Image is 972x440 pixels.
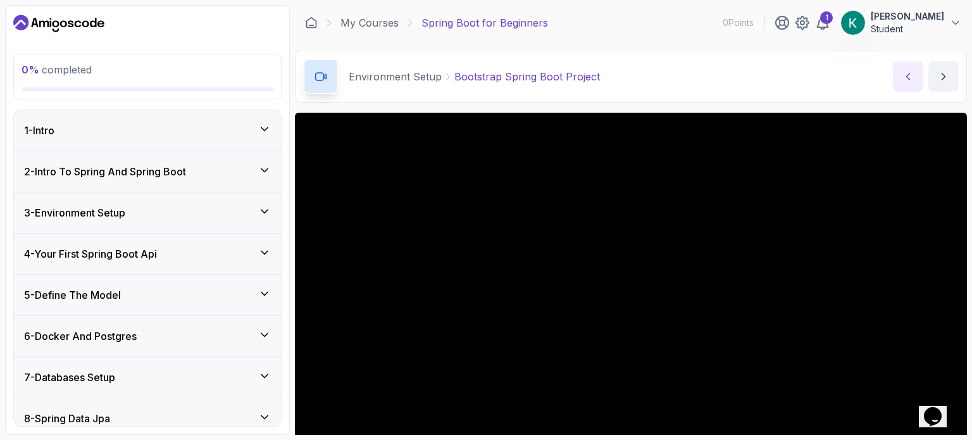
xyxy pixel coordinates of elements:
button: 3-Environment Setup [14,192,281,233]
button: 4-Your First Spring Boot Api [14,234,281,274]
h3: 5 - Define The Model [24,287,121,303]
p: Spring Boot for Beginners [421,15,548,30]
button: next content [928,61,959,92]
p: 0 Points [723,16,754,29]
a: Dashboard [305,16,318,29]
span: completed [22,63,92,76]
button: user profile image[PERSON_NAME]Student [840,10,962,35]
button: 6-Docker And Postgres [14,316,281,356]
h3: 2 - Intro To Spring And Spring Boot [24,164,186,179]
iframe: chat widget [919,389,959,427]
h3: 3 - Environment Setup [24,205,125,220]
div: 1 [820,11,833,24]
button: 8-Spring Data Jpa [14,398,281,439]
span: 0 % [22,63,39,76]
p: Bootstrap Spring Boot Project [454,69,600,84]
button: 5-Define The Model [14,275,281,315]
h3: 7 - Databases Setup [24,370,115,385]
h3: 8 - Spring Data Jpa [24,411,110,426]
button: 7-Databases Setup [14,357,281,398]
h3: 1 - Intro [24,123,54,138]
h3: 6 - Docker And Postgres [24,329,137,344]
h3: 4 - Your First Spring Boot Api [24,246,157,261]
button: previous content [893,61,923,92]
a: Dashboard [13,13,104,34]
a: My Courses [340,15,399,30]
a: 1 [815,15,830,30]
button: 2-Intro To Spring And Spring Boot [14,151,281,192]
button: 1-Intro [14,110,281,151]
img: user profile image [841,11,865,35]
p: Environment Setup [349,69,442,84]
p: Student [871,23,944,35]
p: [PERSON_NAME] [871,10,944,23]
